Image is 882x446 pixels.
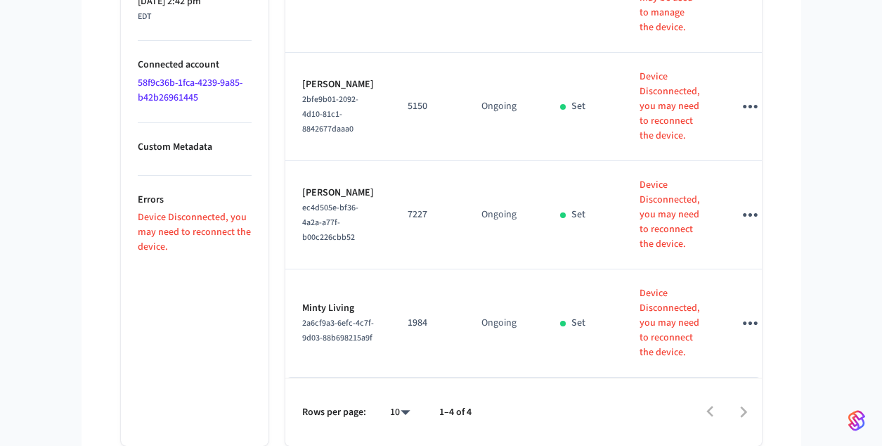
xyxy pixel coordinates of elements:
td: Ongoing [465,53,543,161]
p: Device Disconnected, you may need to reconnect the device. [138,210,252,255]
td: Ongoing [465,269,543,378]
span: 2a6cf9a3-6efc-4c7f-9d03-88b698215a9f [302,317,374,344]
div: 10 [383,402,417,423]
p: Connected account [138,58,252,72]
p: Minty Living [302,301,374,316]
p: Errors [138,193,252,208]
p: Rows per page: [302,405,366,420]
span: 2bfe9b01-2092-4d10-81c1-8842677daaa0 [302,94,358,135]
a: 58f9c36b-1fca-4239-9a85-b42b26961445 [138,76,242,105]
p: Set [571,316,585,331]
p: Device Disconnected, you may need to reconnect the device. [640,178,700,252]
img: SeamLogoGradient.69752ec5.svg [848,409,865,432]
p: Set [571,208,585,222]
td: Ongoing [465,161,543,269]
p: Device Disconnected, you may need to reconnect the device. [640,286,700,360]
p: 1984 [408,316,448,331]
span: ec4d505e-bf36-4a2a-a77f-b00c226cbb52 [302,202,358,243]
p: Custom Metadata [138,140,252,155]
p: Set [571,99,585,114]
p: 1–4 of 4 [439,405,472,420]
p: 7227 [408,208,448,222]
p: Device Disconnected, you may need to reconnect the device. [640,70,700,144]
p: [PERSON_NAME] [302,77,374,92]
p: 5150 [408,99,448,114]
p: [PERSON_NAME] [302,186,374,200]
span: EDT [138,11,151,23]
